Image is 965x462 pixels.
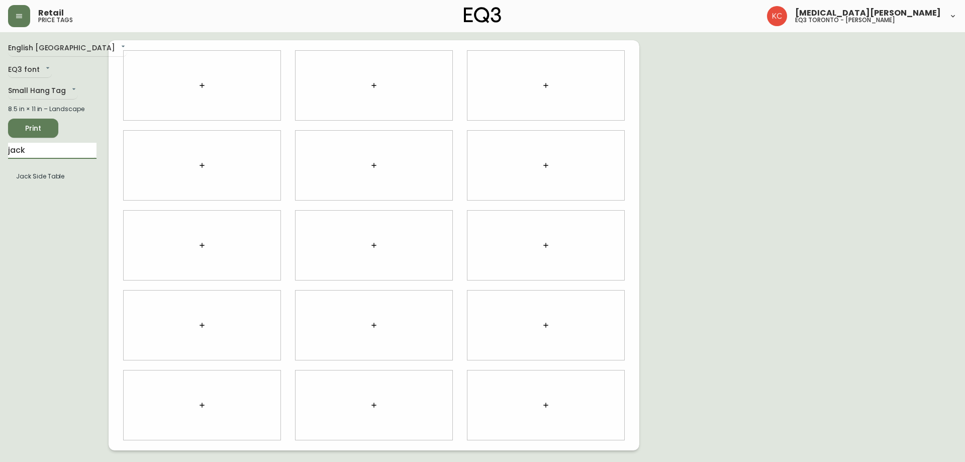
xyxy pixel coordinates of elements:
[8,105,96,114] div: 8.5 in × 11 in – Landscape
[8,40,127,57] div: English [GEOGRAPHIC_DATA]
[38,9,64,17] span: Retail
[8,62,52,78] div: EQ3 font
[464,7,501,23] img: logo
[8,168,96,185] li: Small Hang Tag
[38,17,73,23] h5: price tags
[767,6,787,26] img: 6487344ffbf0e7f3b216948508909409
[795,17,895,23] h5: eq3 toronto - [PERSON_NAME]
[8,119,58,138] button: Print
[8,143,96,159] input: Search
[795,9,941,17] span: [MEDICAL_DATA][PERSON_NAME]
[16,122,50,135] span: Print
[8,83,78,100] div: Small Hang Tag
